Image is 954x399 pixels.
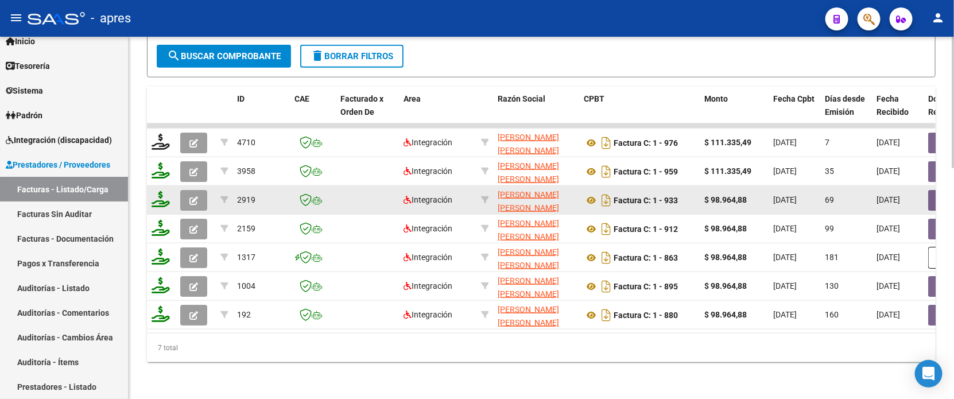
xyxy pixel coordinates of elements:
[6,35,35,48] span: Inicio
[614,224,678,234] strong: Factura C: 1 - 912
[340,94,383,117] span: Facturado x Orden De
[704,94,728,103] span: Monto
[498,94,545,103] span: Razón Social
[498,246,575,270] div: 27188132931
[773,224,797,233] span: [DATE]
[614,282,678,291] strong: Factura C: 1 - 895
[498,133,559,155] span: [PERSON_NAME] [PERSON_NAME]
[599,162,614,181] i: Descargar documento
[877,253,900,262] span: [DATE]
[599,191,614,210] i: Descargar documento
[877,195,900,204] span: [DATE]
[167,49,181,63] mat-icon: search
[773,195,797,204] span: [DATE]
[6,109,42,122] span: Padrón
[498,131,575,155] div: 27188132931
[498,274,575,299] div: 27188132931
[404,138,452,147] span: Integración
[498,188,575,212] div: 27188132931
[404,94,421,103] span: Area
[237,224,255,233] span: 2159
[290,87,336,137] datatable-header-cell: CAE
[614,311,678,320] strong: Factura C: 1 - 880
[404,253,452,262] span: Integración
[6,84,43,97] span: Sistema
[877,310,900,319] span: [DATE]
[700,87,769,137] datatable-header-cell: Monto
[599,134,614,152] i: Descargar documento
[9,11,23,25] mat-icon: menu
[825,94,865,117] span: Días desde Emisión
[6,60,50,72] span: Tesorería
[300,45,404,68] button: Borrar Filtros
[773,310,797,319] span: [DATE]
[311,51,393,61] span: Borrar Filtros
[237,195,255,204] span: 2919
[931,11,945,25] mat-icon: person
[599,249,614,267] i: Descargar documento
[147,334,936,362] div: 7 total
[232,87,290,137] datatable-header-cell: ID
[6,134,112,146] span: Integración (discapacidad)
[614,253,678,262] strong: Factura C: 1 - 863
[579,87,700,137] datatable-header-cell: CPBT
[498,303,575,327] div: 27188132931
[769,87,820,137] datatable-header-cell: Fecha Cpbt
[498,305,559,327] span: [PERSON_NAME] [PERSON_NAME]
[877,94,909,117] span: Fecha Recibido
[704,224,747,233] strong: $ 98.964,88
[498,276,559,299] span: [PERSON_NAME] [PERSON_NAME]
[773,94,815,103] span: Fecha Cpbt
[773,281,797,290] span: [DATE]
[336,87,399,137] datatable-header-cell: Facturado x Orden De
[825,253,839,262] span: 181
[294,94,309,103] span: CAE
[311,49,324,63] mat-icon: delete
[498,219,559,241] span: [PERSON_NAME] [PERSON_NAME]
[820,87,872,137] datatable-header-cell: Días desde Emisión
[704,166,751,176] strong: $ 111.335,49
[237,138,255,147] span: 4710
[91,6,131,31] span: - apres
[872,87,924,137] datatable-header-cell: Fecha Recibido
[704,253,747,262] strong: $ 98.964,88
[773,166,797,176] span: [DATE]
[877,138,900,147] span: [DATE]
[237,94,245,103] span: ID
[404,281,452,290] span: Integración
[915,360,943,388] div: Open Intercom Messenger
[498,161,559,184] span: [PERSON_NAME] [PERSON_NAME]
[167,51,281,61] span: Buscar Comprobante
[773,138,797,147] span: [DATE]
[614,196,678,205] strong: Factura C: 1 - 933
[825,166,834,176] span: 35
[599,306,614,324] i: Descargar documento
[599,220,614,238] i: Descargar documento
[704,138,751,147] strong: $ 111.335,49
[404,224,452,233] span: Integración
[599,277,614,296] i: Descargar documento
[237,281,255,290] span: 1004
[399,87,476,137] datatable-header-cell: Area
[877,166,900,176] span: [DATE]
[825,195,834,204] span: 69
[237,310,251,319] span: 192
[404,166,452,176] span: Integración
[877,224,900,233] span: [DATE]
[493,87,579,137] datatable-header-cell: Razón Social
[704,281,747,290] strong: $ 98.964,88
[825,138,829,147] span: 7
[237,166,255,176] span: 3958
[614,138,678,148] strong: Factura C: 1 - 976
[825,224,834,233] span: 99
[584,94,604,103] span: CPBT
[773,253,797,262] span: [DATE]
[6,158,110,171] span: Prestadores / Proveedores
[237,253,255,262] span: 1317
[704,310,747,319] strong: $ 98.964,88
[404,195,452,204] span: Integración
[614,167,678,176] strong: Factura C: 1 - 959
[877,281,900,290] span: [DATE]
[825,281,839,290] span: 130
[825,310,839,319] span: 160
